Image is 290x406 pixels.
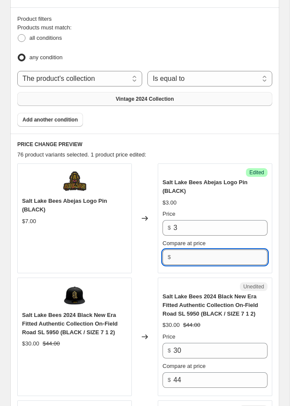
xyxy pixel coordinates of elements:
[163,363,206,369] span: Compare at price
[29,35,62,41] span: all conditions
[163,321,180,329] div: $30.00
[17,141,272,148] h6: PRICE CHANGE PREVIEW
[249,169,264,176] span: Edited
[116,96,174,102] span: Vintage 2024 Collection
[163,211,175,217] span: Price
[22,217,36,226] div: $7.00
[163,198,177,207] div: $3.00
[163,293,258,317] span: Salt Lake Bees 2024 Black New Era Fitted Authentic Collection On-Field Road SL 5950 (BLACK / SIZE...
[243,283,264,290] span: Unedited
[29,54,63,61] span: any condition
[163,179,248,194] span: Salt Lake Bees Abejas Logo Pin (BLACK)
[22,116,78,123] span: Add another condition
[17,15,272,23] div: Product filters
[22,198,107,213] span: Salt Lake Bees Abejas Logo Pin (BLACK)
[17,151,146,158] span: 76 product variants selected. 1 product price edited:
[22,312,118,336] span: Salt Lake Bees 2024 Black New Era Fitted Authentic Collection On-Field Road SL 5950 (BLACK / SIZE...
[62,282,88,308] img: IMG_5808_80x.jpg
[17,113,83,127] button: Add another condition
[168,224,171,231] span: $
[183,321,201,329] strike: $44.00
[62,168,88,194] img: 179741__18534_80x.jpg
[168,377,171,383] span: $
[22,339,39,348] div: $30.00
[168,347,171,354] span: $
[163,240,206,246] span: Compare at price
[17,24,72,31] span: Products must match:
[163,333,175,340] span: Price
[43,339,60,348] strike: $44.00
[17,92,272,106] button: Vintage 2024 Collection
[168,254,171,260] span: $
